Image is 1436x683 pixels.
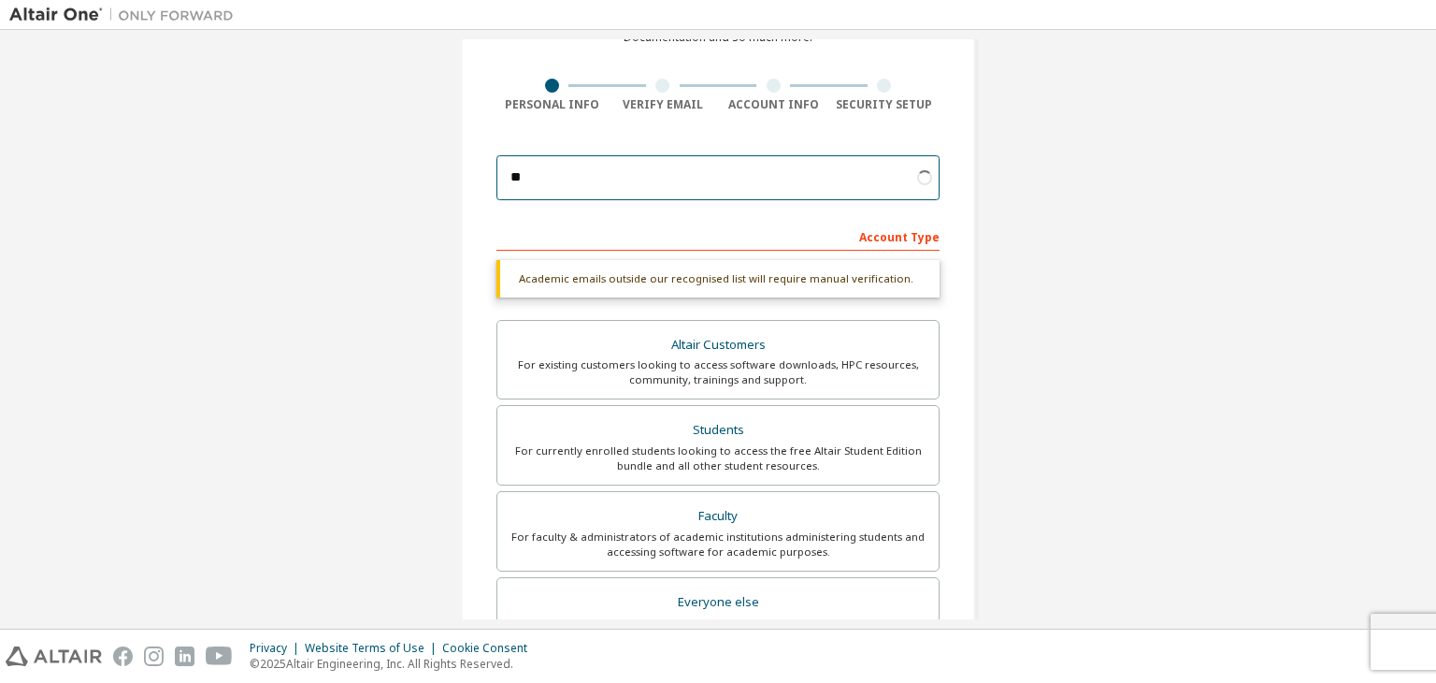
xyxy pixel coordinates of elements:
div: Students [509,417,927,443]
img: youtube.svg [206,647,233,666]
div: For existing customers looking to access software downloads, HPC resources, community, trainings ... [509,357,927,387]
div: Security Setup [829,97,941,112]
div: For faculty & administrators of academic institutions administering students and accessing softwa... [509,530,927,559]
div: For currently enrolled students looking to access the free Altair Student Edition bundle and all ... [509,443,927,473]
div: Privacy [250,641,305,656]
img: Altair One [9,6,243,24]
img: altair_logo.svg [6,647,102,666]
div: Altair Customers [509,332,927,358]
div: For individuals, businesses and everyone else looking to try Altair software and explore our prod... [509,616,927,646]
div: Faculty [509,503,927,530]
div: Cookie Consent [442,641,538,656]
div: Account Type [496,221,940,251]
img: linkedin.svg [175,647,194,666]
img: facebook.svg [113,647,133,666]
div: Account Info [718,97,829,112]
div: Website Terms of Use [305,641,442,656]
div: Academic emails outside our recognised list will require manual verification. [496,260,940,298]
div: Personal Info [496,97,608,112]
div: Everyone else [509,589,927,616]
div: Verify Email [608,97,719,112]
img: instagram.svg [144,647,164,666]
p: © 2025 Altair Engineering, Inc. All Rights Reserved. [250,656,538,672]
